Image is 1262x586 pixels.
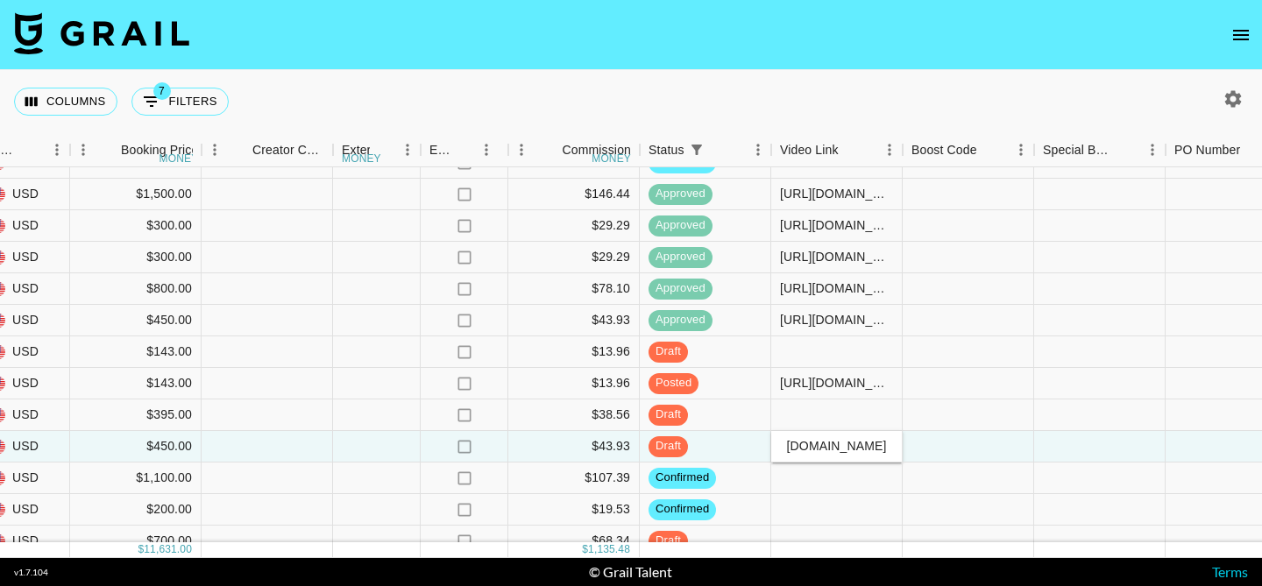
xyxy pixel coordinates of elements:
div: 11,631.00 [144,542,192,557]
div: $143.00 [70,368,202,399]
div: $19.53 [508,494,640,526]
span: draft [649,406,688,423]
button: Menu [1139,137,1166,163]
button: Select columns [14,88,117,116]
div: $450.00 [70,305,202,336]
div: Boost Code [911,133,977,167]
div: https://www.tiktok.com/@leodibaa/video/7553351438194265366?is_from_webapp=1&sender_device=pc&web_... [780,185,893,202]
div: Creator Commmission Override [202,133,333,167]
span: approved [649,249,713,265]
button: Menu [394,137,421,163]
div: $13.96 [508,368,640,399]
div: $107.39 [508,462,640,494]
div: v 1.7.104 [14,567,48,578]
button: Sort [1115,138,1139,162]
button: Sort [96,138,121,162]
div: Status [649,133,684,167]
div: https://www.tiktok.com/@stephaniemiec/video/7551952025999789343 [780,248,893,265]
div: © Grail Talent [589,563,672,581]
div: $1,100.00 [70,462,202,494]
div: $450.00 [70,431,202,462]
div: 1 active filter [684,138,709,162]
div: Video Link [771,133,903,167]
button: Menu [70,137,96,163]
span: draft [649,343,688,360]
div: $ [582,542,588,557]
div: $29.29 [508,242,640,273]
div: https://www.tiktok.com/@tristipoopoo/video/7553989341278702878?is_from_webapp=1&sender_device=pc&... [780,311,893,328]
div: $700.00 [70,526,202,557]
button: Sort [370,138,394,162]
div: money [592,153,631,164]
div: $43.93 [508,305,640,336]
div: money [342,153,381,164]
div: $43.93 [508,431,640,462]
div: Creator Commmission Override [252,133,324,167]
div: Special Booking Type [1043,133,1115,167]
div: Special Booking Type [1034,133,1166,167]
span: approved [649,280,713,297]
button: Sort [537,138,562,162]
span: approved [649,217,713,234]
button: Sort [454,138,479,162]
button: Menu [1008,137,1034,163]
span: approved [649,312,713,328]
button: Menu [745,137,771,163]
div: $300.00 [70,210,202,242]
button: Sort [839,138,863,162]
button: Menu [876,137,903,163]
span: confirmed [649,501,716,518]
div: $38.56 [508,399,640,431]
button: Menu [508,137,535,163]
button: Sort [709,138,734,162]
div: money [160,153,199,164]
div: $395.00 [70,399,202,431]
div: Expenses: Remove Commission? [421,133,508,167]
div: https://www.tiktok.com/@tristipoopoo/video/7551965011455806750?is_from_webapp=1&sender_device=pc&... [780,279,893,297]
div: $143.00 [70,336,202,368]
button: Menu [473,137,500,163]
img: Grail Talent [14,12,189,54]
span: draft [649,438,688,455]
div: Booking Price [121,133,198,167]
button: Show filters [131,88,229,116]
div: $13.96 [508,336,640,368]
button: Menu [44,137,70,163]
button: Show filters [684,138,709,162]
span: confirmed [649,470,716,486]
div: https://www.tiktok.com/@elalouweezy/video/7551879409645538582?is_from_webapp=1&sender_device=pc&w... [780,216,893,234]
div: Expenses: Remove Commission? [429,133,454,167]
button: Menu [202,137,228,163]
div: Commission [562,133,631,167]
div: PO Number [1174,133,1240,167]
div: $800.00 [70,273,202,305]
div: $200.00 [70,494,202,526]
div: Video Link [780,133,839,167]
div: Status [640,133,771,167]
div: https://www.tiktok.com/@da.vinci69/video/7554374725921754399?is_from_webapp=1&sender_device=pc&we... [780,374,893,392]
button: Sort [977,138,1002,162]
span: draft [649,533,688,549]
div: $68.34 [508,526,640,557]
div: $ [138,542,144,557]
span: 7 [153,82,171,100]
button: Sort [19,138,44,162]
span: posted [649,375,698,392]
div: $29.29 [508,210,640,242]
div: $78.10 [508,273,640,305]
div: $1,500.00 [70,179,202,210]
div: $146.44 [508,179,640,210]
button: open drawer [1223,18,1258,53]
div: $300.00 [70,242,202,273]
div: Boost Code [903,133,1034,167]
div: 1,135.48 [588,542,630,557]
a: Terms [1212,563,1248,580]
button: Sort [228,138,252,162]
span: approved [649,186,713,202]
